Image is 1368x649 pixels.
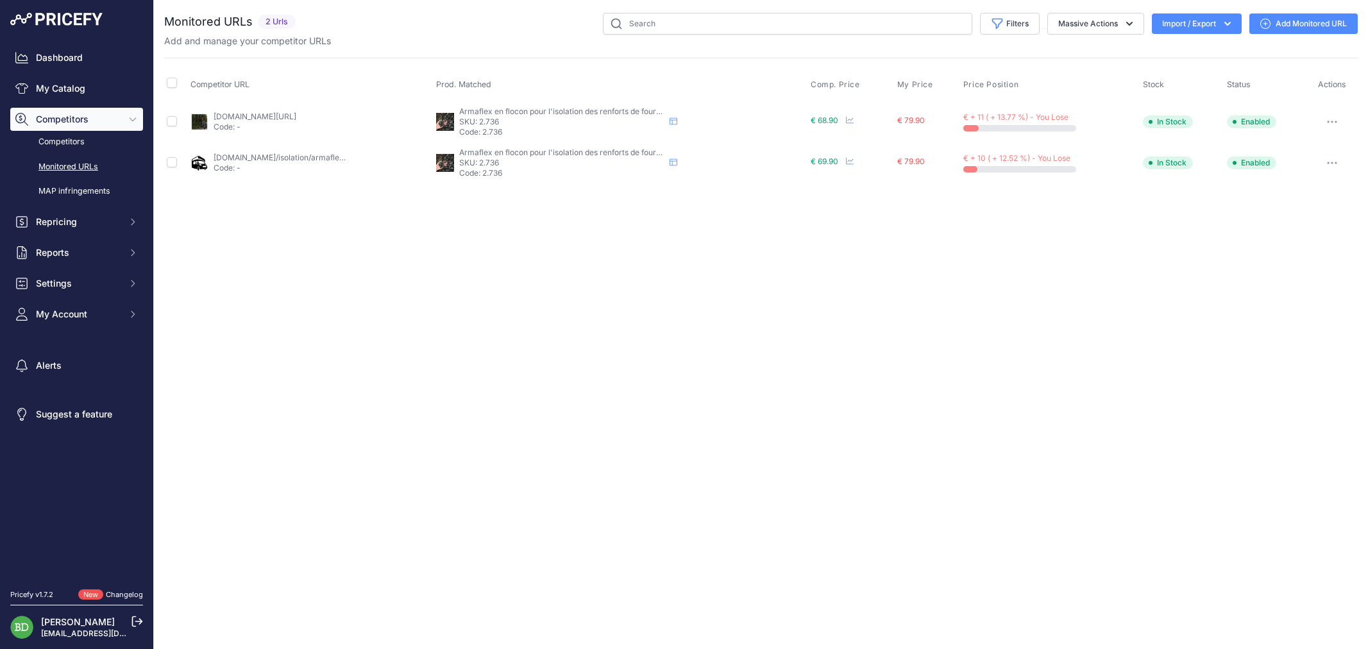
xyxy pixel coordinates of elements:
[1227,80,1251,89] span: Status
[897,115,925,125] span: € 79.90
[1143,80,1164,89] span: Stock
[258,15,296,29] span: 2 Urls
[164,35,331,47] p: Add and manage your competitor URLs
[10,303,143,326] button: My Account
[811,80,860,90] span: Comp. Price
[164,13,253,31] h2: Monitored URLs
[10,210,143,233] button: Repricing
[10,272,143,295] button: Settings
[36,113,120,126] span: Competitors
[811,156,838,166] span: € 69.90
[963,80,1018,90] span: Price Position
[10,46,143,69] a: Dashboard
[963,80,1021,90] button: Price Position
[10,77,143,100] a: My Catalog
[36,246,120,259] span: Reports
[1249,13,1358,34] a: Add Monitored URL
[190,80,249,89] span: Competitor URL
[214,153,459,162] a: [DOMAIN_NAME]/isolation/armaflex-vrac?prirule_jdsnikfkfjsd=7143
[459,117,664,127] p: SKU: 2.736
[10,108,143,131] button: Competitors
[459,158,664,168] p: SKU: 2.736
[459,147,697,157] span: Armaflex en flocon pour l'isolation des renforts de fourgon amnag
[36,277,120,290] span: Settings
[963,153,1070,163] span: € + 10 ( + 12.52 %) - You Lose
[10,354,143,377] a: Alerts
[1227,115,1276,128] span: Enabled
[41,628,175,638] a: [EMAIL_ADDRESS][DOMAIN_NAME]
[10,589,53,600] div: Pricefy v1.7.2
[1143,115,1193,128] span: In Stock
[1227,156,1276,169] span: Enabled
[1047,13,1144,35] button: Massive Actions
[459,106,697,116] span: Armaflex en flocon pour l'isolation des renforts de fourgon amnag
[811,80,863,90] button: Comp. Price
[10,241,143,264] button: Reports
[10,156,143,178] a: Monitored URLs
[897,80,936,90] button: My Price
[10,46,143,574] nav: Sidebar
[36,308,120,321] span: My Account
[980,13,1040,35] button: Filters
[459,127,664,137] p: Code: 2.736
[10,131,143,153] a: Competitors
[106,590,143,599] a: Changelog
[36,215,120,228] span: Repricing
[459,168,664,178] p: Code: 2.736
[1143,156,1193,169] span: In Stock
[1318,80,1346,89] span: Actions
[214,112,296,121] a: [DOMAIN_NAME][URL]
[10,180,143,203] a: MAP infringements
[214,163,347,173] p: Code: -
[41,616,115,627] a: [PERSON_NAME]
[10,403,143,426] a: Suggest a feature
[10,13,103,26] img: Pricefy Logo
[1152,13,1242,34] button: Import / Export
[436,80,491,89] span: Prod. Matched
[811,115,838,125] span: € 68.90
[603,13,972,35] input: Search
[897,156,925,166] span: € 79.90
[963,112,1068,122] span: € + 11 ( + 13.77 %) - You Lose
[78,589,103,600] span: New
[214,122,296,132] p: Code: -
[897,80,933,90] span: My Price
